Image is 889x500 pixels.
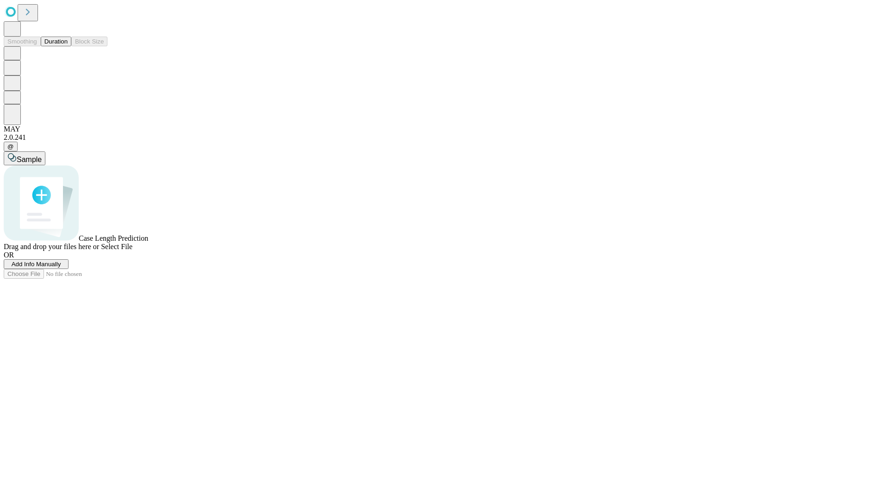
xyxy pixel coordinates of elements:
[4,251,14,259] span: OR
[4,243,99,250] span: Drag and drop your files here or
[17,156,42,163] span: Sample
[12,261,61,268] span: Add Info Manually
[41,37,71,46] button: Duration
[4,133,885,142] div: 2.0.241
[4,151,45,165] button: Sample
[4,37,41,46] button: Smoothing
[4,125,885,133] div: MAY
[4,142,18,151] button: @
[71,37,107,46] button: Block Size
[79,234,148,242] span: Case Length Prediction
[4,259,69,269] button: Add Info Manually
[101,243,132,250] span: Select File
[7,143,14,150] span: @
